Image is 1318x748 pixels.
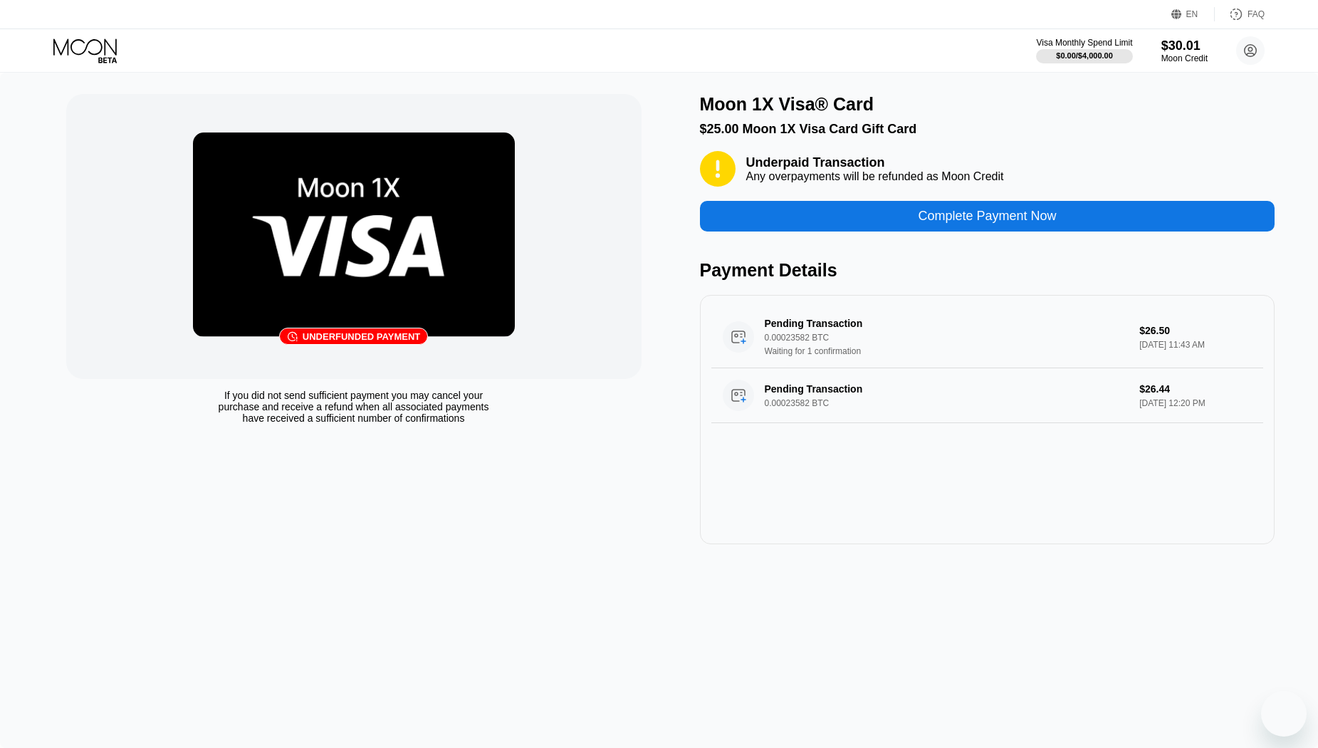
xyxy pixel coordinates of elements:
[746,170,1004,183] div: Any overpayments will be refunded as Moon Credit
[700,122,1275,137] div: $25.00 Moon 1X Visa Card Gift Card
[1171,7,1215,21] div: EN
[1036,38,1132,63] div: Visa Monthly Spend Limit$0.00/$4,000.00
[700,260,1275,281] div: Payment Details
[765,318,1104,329] div: Pending Transaction
[1215,7,1265,21] div: FAQ
[1161,53,1208,63] div: Moon Credit
[765,346,1130,356] div: Waiting for 1 confirmation
[765,383,1104,395] div: Pending Transaction
[765,398,1130,408] div: 0.00023582 BTC
[765,333,1130,343] div: 0.00023582 BTC
[1161,38,1208,53] div: $30.01
[303,331,420,342] div: Underfunded payment
[1248,9,1265,19] div: FAQ
[210,390,498,424] div: If you did not send sufficient payment you may cancel your purchase and receive a refund when all...
[1139,383,1252,395] div: $26.44
[711,306,1264,368] div: Pending Transaction0.00023582 BTCWaiting for 1 confirmation$26.50[DATE] 11:43 AM
[287,331,298,342] div: 󰗎
[700,94,874,115] div: Moon 1X Visa® Card
[1139,325,1252,336] div: $26.50
[1139,398,1252,408] div: [DATE] 12:20 PM
[700,187,1275,232] div: Complete Payment Now
[1036,38,1132,48] div: Visa Monthly Spend Limit
[1186,9,1198,19] div: EN
[1261,691,1307,737] iframe: Button to launch messaging window, conversation in progress
[918,208,1056,224] div: Complete Payment Now
[1056,51,1113,60] div: $0.00 / $4,000.00
[746,155,1004,170] div: Underpaid Transaction
[1161,38,1208,63] div: $30.01Moon Credit
[711,368,1264,423] div: Pending Transaction0.00023582 BTC$26.44[DATE] 12:20 PM
[1139,340,1252,350] div: [DATE] 11:43 AM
